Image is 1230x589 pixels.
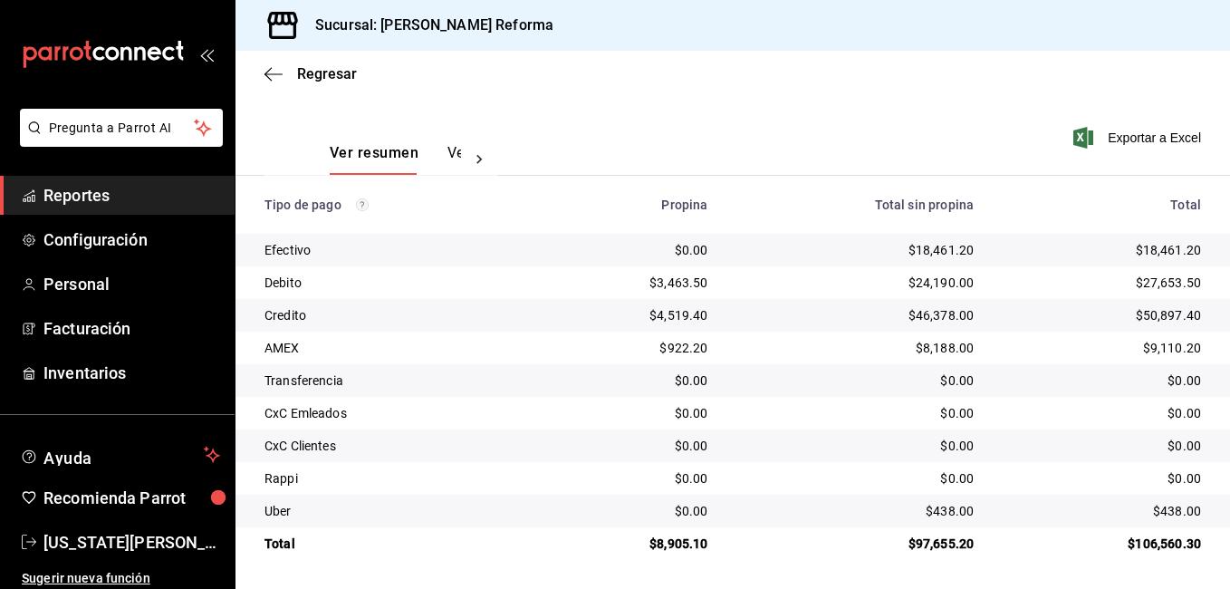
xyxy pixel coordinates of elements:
div: $0.00 [1003,469,1201,488]
div: $0.00 [1003,372,1201,390]
div: Transferencia [264,372,527,390]
div: $8,905.10 [556,535,708,553]
div: navigation tabs [330,144,461,175]
div: $438.00 [1003,502,1201,520]
svg: Los pagos realizados con Pay y otras terminales son montos brutos. [356,198,369,211]
div: $18,461.20 [1003,241,1201,259]
h3: Sucursal: [PERSON_NAME] Reforma [301,14,553,36]
div: $0.00 [737,469,975,488]
div: $24,190.00 [737,274,975,292]
span: Personal [43,272,220,296]
button: open_drawer_menu [199,47,214,62]
div: $50,897.40 [1003,306,1201,324]
div: $0.00 [556,469,708,488]
div: AMEX [264,339,527,357]
div: $46,378.00 [737,306,975,324]
button: Ver resumen [330,144,418,175]
div: $3,463.50 [556,274,708,292]
span: Ayuda [43,444,197,466]
button: Regresar [264,65,357,82]
button: Pregunta a Parrot AI [20,109,223,147]
div: Propina [556,198,708,212]
div: $0.00 [556,502,708,520]
div: $106,560.30 [1003,535,1201,553]
div: $0.00 [737,372,975,390]
button: Exportar a Excel [1077,127,1201,149]
div: $922.20 [556,339,708,357]
div: Tipo de pago [264,198,527,212]
div: $0.00 [556,372,708,390]
div: Uber [264,502,527,520]
div: $438.00 [737,502,975,520]
div: Total sin propina [737,198,975,212]
div: CxC Clientes [264,437,527,455]
div: Credito [264,306,527,324]
span: [US_STATE][PERSON_NAME] [43,530,220,555]
div: $8,188.00 [737,339,975,357]
div: Rappi [264,469,527,488]
div: $4,519.40 [556,306,708,324]
div: $0.00 [556,404,708,422]
div: $97,655.20 [737,535,975,553]
div: $0.00 [556,241,708,259]
span: Inventarios [43,361,220,385]
div: CxC Emleados [264,404,527,422]
span: Recomienda Parrot [43,486,220,510]
span: Configuración [43,227,220,252]
div: Debito [264,274,527,292]
span: Regresar [297,65,357,82]
div: $27,653.50 [1003,274,1201,292]
div: $0.00 [737,437,975,455]
span: Pregunta a Parrot AI [49,119,195,138]
div: Total [1003,198,1201,212]
div: $0.00 [1003,437,1201,455]
div: $18,461.20 [737,241,975,259]
span: Facturación [43,316,220,341]
div: $0.00 [737,404,975,422]
span: Reportes [43,183,220,208]
div: Total [264,535,527,553]
div: Efectivo [264,241,527,259]
div: $0.00 [1003,404,1201,422]
div: $0.00 [556,437,708,455]
a: Pregunta a Parrot AI [13,131,223,150]
span: Sugerir nueva función [22,569,220,588]
button: Ver pagos [447,144,515,175]
div: $9,110.20 [1003,339,1201,357]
